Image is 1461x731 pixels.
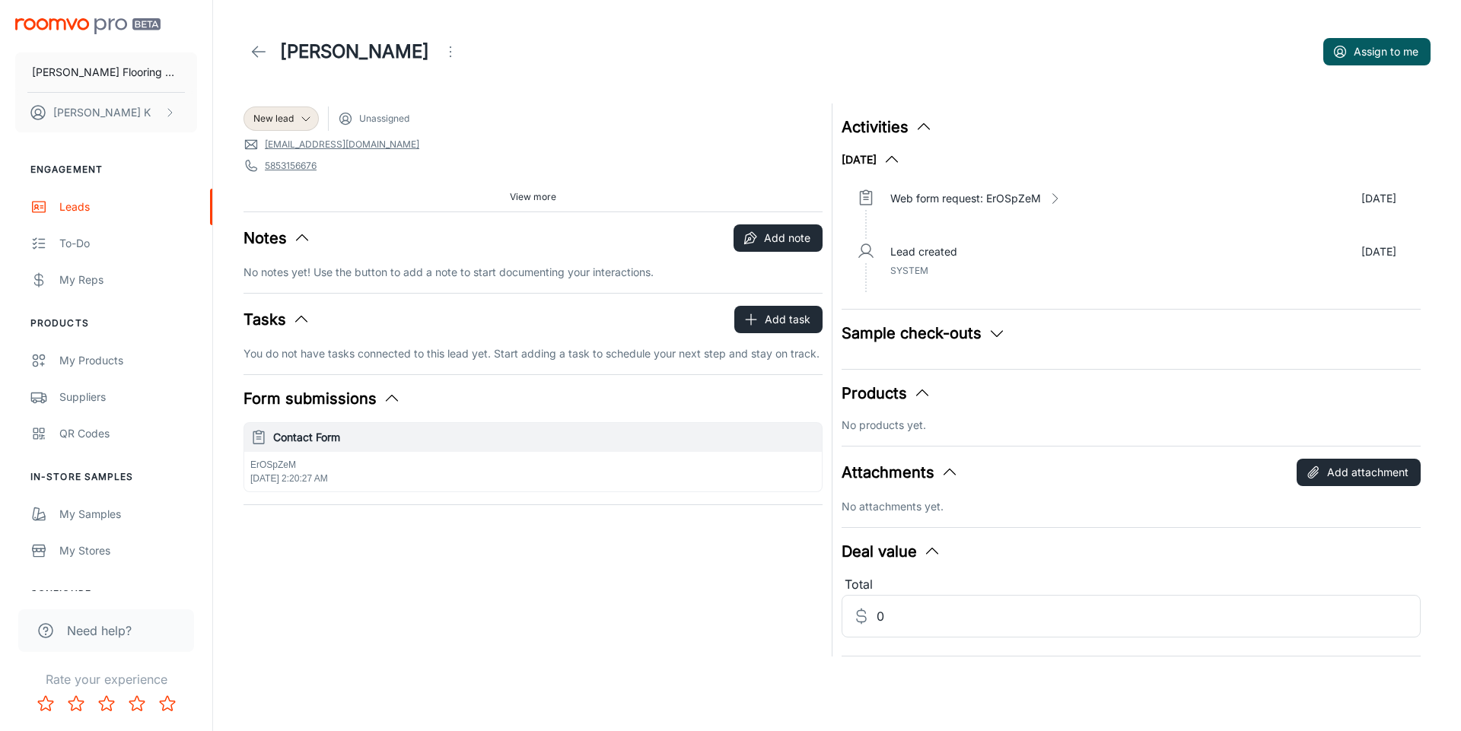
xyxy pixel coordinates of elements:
button: Add attachment [1297,459,1421,486]
button: Add note [734,224,823,252]
p: Web form request: ErOSpZeM [890,190,1041,207]
button: Products [842,382,931,405]
p: Rate your experience [12,670,200,688]
a: 5853156676 [265,159,317,173]
div: My Reps [59,272,197,288]
h1: [PERSON_NAME] [280,38,429,65]
button: Add task [734,306,823,333]
div: Suppliers [59,389,197,405]
span: [DATE] 2:20:27 AM [250,473,328,484]
button: Tasks [243,308,310,331]
div: QR Codes [59,425,197,442]
div: My Samples [59,506,197,523]
button: Assign to me [1323,38,1431,65]
button: Rate 3 star [91,688,122,719]
span: View more [510,190,556,204]
p: You do not have tasks connected to this lead yet. Start adding a task to schedule your next step ... [243,345,823,362]
button: Rate 4 star [122,688,152,719]
a: [EMAIL_ADDRESS][DOMAIN_NAME] [265,138,419,151]
p: Lead created [890,243,957,260]
button: Rate 1 star [30,688,61,719]
div: Leads [59,199,197,215]
button: Rate 5 star [152,688,183,719]
button: View more [504,186,562,208]
button: Form submissions [243,387,401,410]
p: [DATE] [1361,190,1396,207]
div: My Products [59,352,197,369]
button: [PERSON_NAME] K [15,93,197,132]
p: No products yet. [842,417,1421,434]
button: [DATE] [842,151,901,169]
button: Attachments [842,461,959,484]
input: Estimated deal value [877,595,1421,637]
p: [PERSON_NAME] K [53,104,151,121]
p: [DATE] [1361,243,1396,260]
button: Rate 2 star [61,688,91,719]
p: No notes yet! Use the button to add a note to start documenting your interactions. [243,264,823,281]
h6: Contact Form [273,429,816,446]
div: Total [842,575,1421,595]
span: New lead [253,112,294,126]
p: ErOSpZeM [250,458,816,472]
img: Roomvo PRO Beta [15,18,161,34]
button: Open menu [435,37,466,67]
p: No attachments yet. [842,498,1421,515]
button: Sample check-outs [842,322,1006,345]
button: Activities [842,116,933,138]
button: Deal value [842,540,941,563]
p: [PERSON_NAME] Flooring Center Inc [32,64,180,81]
span: System [890,265,928,276]
span: Need help? [67,621,132,640]
button: [PERSON_NAME] Flooring Center Inc [15,52,197,92]
div: To-do [59,235,197,252]
span: Unassigned [359,112,409,126]
div: My Stores [59,542,197,559]
div: New lead [243,106,319,131]
button: Notes [243,227,311,249]
button: Contact FormErOSpZeM[DATE] 2:20:27 AM [244,423,822,491]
